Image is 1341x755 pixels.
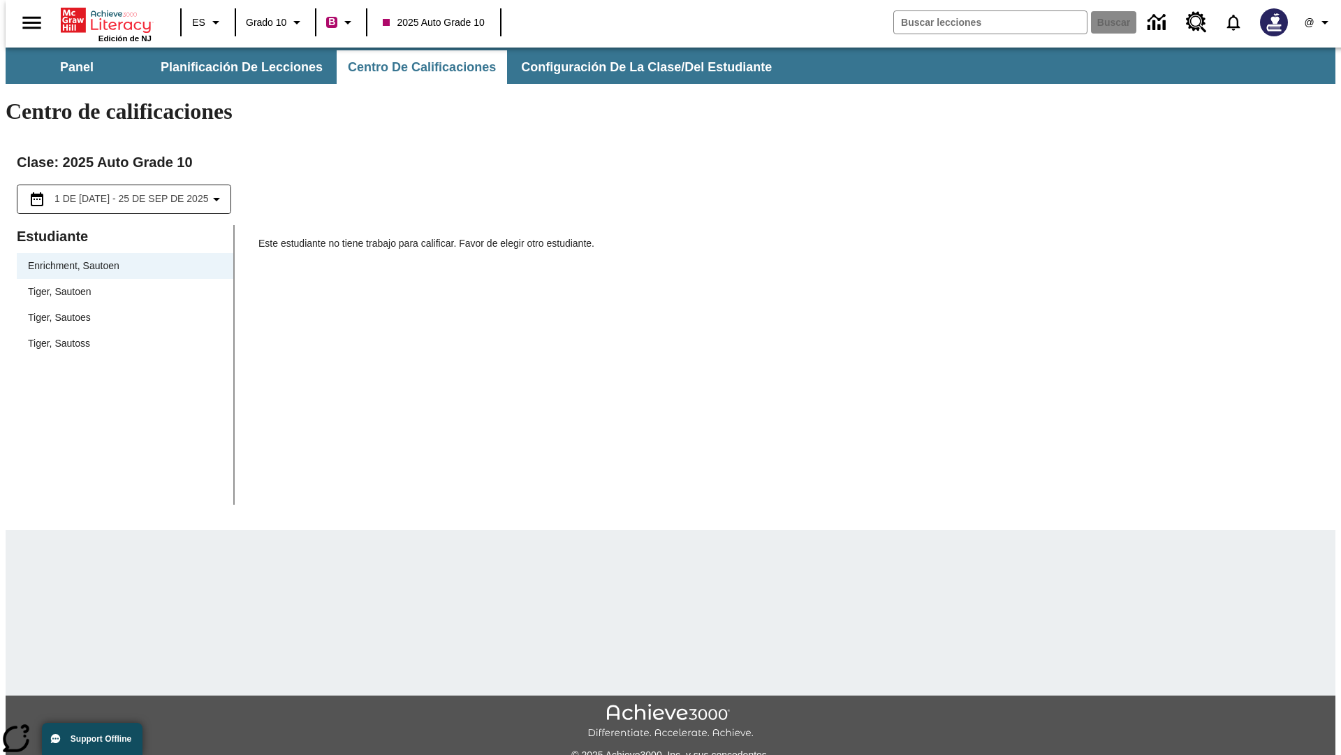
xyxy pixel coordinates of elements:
button: Planificación de lecciones [149,50,334,84]
div: Portada [61,5,152,43]
div: Tiger, Sautoen [17,279,233,305]
div: Subbarra de navegación [6,48,1335,84]
span: ES [192,15,205,30]
div: Tiger, Sautoes [17,305,233,331]
div: Tiger, Sautoen [28,285,91,299]
div: Enrichment, Sautoen [17,253,233,279]
button: Support Offline [42,723,142,755]
h2: Clase : 2025 Auto Grade 10 [17,151,1324,173]
button: Escoja un nuevo avatar [1252,4,1296,41]
a: Centro de información [1139,3,1178,42]
span: Centro de calificaciones [348,59,496,75]
span: Support Offline [71,734,131,744]
button: Boost El color de la clase es rojo violeta. Cambiar el color de la clase. [321,10,362,35]
div: Enrichment, Sautoen [28,259,119,273]
button: Centro de calificaciones [337,50,507,84]
span: 1 de [DATE] - 25 de sep de 2025 [54,192,208,206]
img: Avatar [1260,8,1288,36]
button: Configuración de la clase/del estudiante [510,50,783,84]
p: Estudiante [17,225,233,247]
span: Panel [60,59,94,75]
a: Portada [61,6,152,34]
button: Grado: Grado 10, Elige un grado [240,10,311,35]
a: Notificaciones [1215,4,1252,41]
span: Edición de NJ [98,34,152,43]
input: Buscar campo [894,11,1087,34]
button: Lenguaje: ES, Selecciona un idioma [186,10,230,35]
button: Abrir el menú lateral [11,2,52,43]
button: Perfil/Configuración [1296,10,1341,35]
button: Panel [7,50,147,84]
button: Seleccione el intervalo de fechas opción del menú [23,191,225,208]
span: Grado 10 [246,15,286,30]
p: Este estudiante no tiene trabajo para calificar. Favor de elegir otro estudiante. [258,236,1324,261]
div: Subbarra de navegación [6,50,784,84]
img: Achieve3000 Differentiate Accelerate Achieve [587,704,754,740]
svg: Collapse Date Range Filter [208,191,225,208]
div: Tiger, Sautoss [28,336,90,351]
div: Tiger, Sautoes [28,310,91,325]
div: Tiger, Sautoss [17,331,233,357]
span: 2025 Auto Grade 10 [383,15,484,30]
a: Centro de recursos, Se abrirá en una pestaña nueva. [1178,3,1215,41]
span: B [328,13,335,31]
span: @ [1304,15,1314,30]
span: Configuración de la clase/del estudiante [521,59,772,75]
span: Planificación de lecciones [161,59,323,75]
h1: Centro de calificaciones [6,99,1335,124]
